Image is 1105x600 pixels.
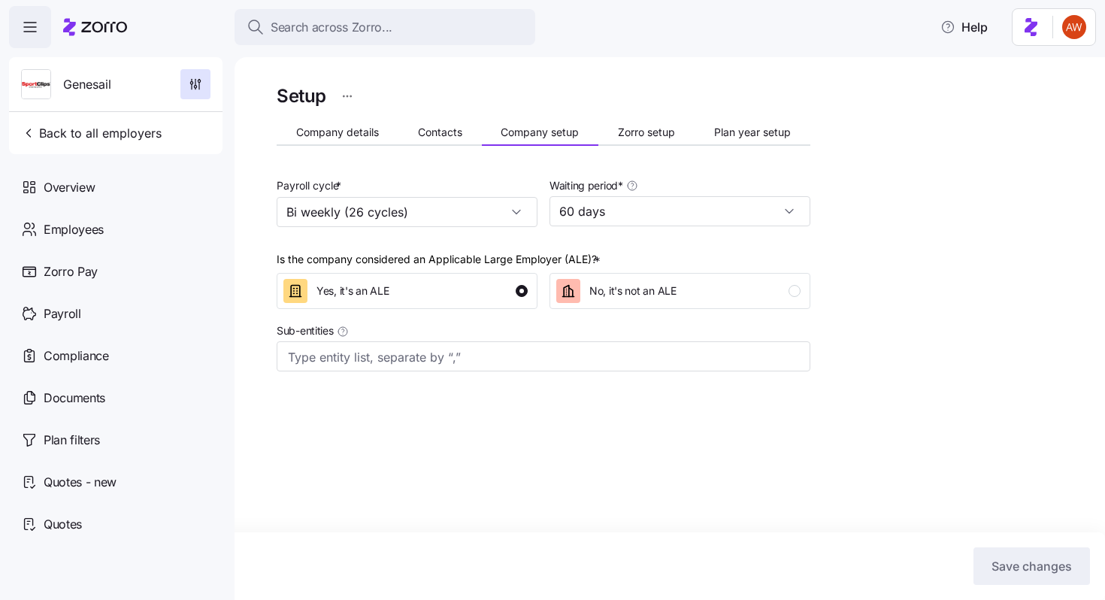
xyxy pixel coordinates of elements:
input: Type entity list, separate by “,” [288,347,769,367]
img: 3c671664b44671044fa8929adf5007c6 [1062,15,1086,39]
span: Plan filters [44,431,100,450]
button: Search across Zorro... [235,9,535,45]
a: Compliance [9,335,223,377]
span: Save changes [991,557,1072,575]
a: Plan filters [9,419,223,461]
span: Documents [44,389,105,408]
a: Documents [9,377,223,419]
img: Employer logo [22,70,50,100]
span: Help [940,18,988,36]
span: Zorro setup [618,127,675,138]
a: Payroll [9,292,223,335]
h1: Setup [277,84,326,108]
span: Contacts [418,127,462,138]
a: Zorro Pay [9,250,223,292]
span: Company details [296,127,379,138]
span: Overview [44,178,95,197]
span: Compliance [44,347,109,365]
span: Quotes [44,515,82,534]
span: Payroll [44,305,81,323]
span: Waiting period * [549,178,623,193]
div: Is the company considered an Applicable Large Employer (ALE)? [277,251,604,268]
a: Overview [9,166,223,208]
span: Yes, it's an ALE [316,283,389,298]
input: Waiting period [549,196,810,226]
input: Payroll cycle [277,197,537,227]
button: Back to all employers [15,118,168,148]
span: Search across Zorro... [271,18,392,37]
label: Payroll cycle [277,177,344,194]
span: Back to all employers [21,124,162,142]
a: Quotes - new [9,461,223,503]
a: Employees [9,208,223,250]
span: Sub-entities [277,323,334,338]
span: Genesail [63,75,111,94]
span: No, it's not an ALE [589,283,677,298]
a: Quotes [9,503,223,545]
span: Plan year setup [714,127,791,138]
span: Zorro Pay [44,262,98,281]
span: Employees [44,220,104,239]
span: Company setup [501,127,579,138]
button: Help [928,12,1000,42]
span: Quotes - new [44,473,117,492]
button: Save changes [973,547,1090,585]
